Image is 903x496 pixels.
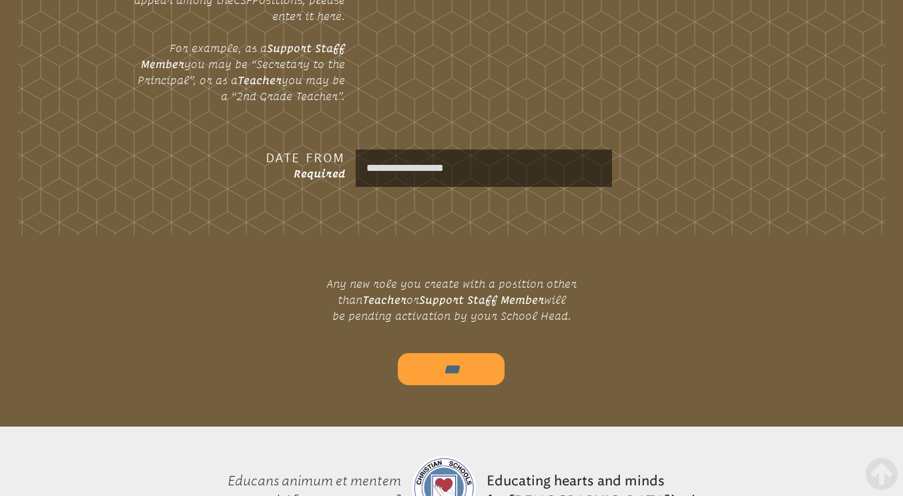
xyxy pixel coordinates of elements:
[296,270,607,329] p: Any new role you create with a position other than or will be pending activation by your School H...
[294,168,345,180] span: Required
[131,150,345,166] h3: Date From
[141,42,345,70] strong: Support Staff Member
[419,294,544,306] strong: Support Staff Member
[362,294,406,306] strong: Teacher
[238,74,282,86] strong: Teacher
